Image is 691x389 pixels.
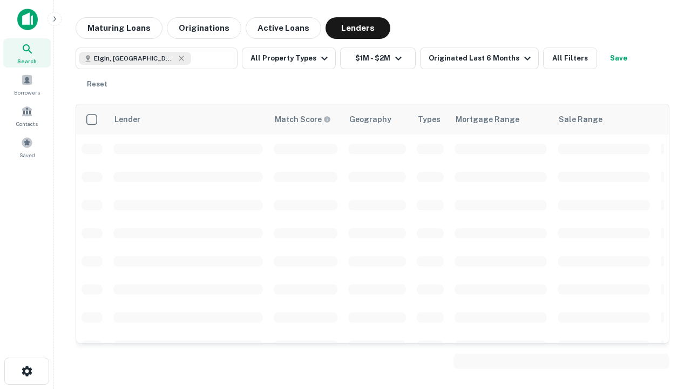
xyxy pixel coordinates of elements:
[108,104,268,135] th: Lender
[449,104,552,135] th: Mortgage Range
[418,113,441,126] div: Types
[349,113,391,126] div: Geography
[3,70,51,99] a: Borrowers
[429,52,534,65] div: Originated Last 6 Months
[637,303,691,354] iframe: Chat Widget
[17,57,37,65] span: Search
[246,17,321,39] button: Active Loans
[94,53,175,63] span: Elgin, [GEOGRAPHIC_DATA], [GEOGRAPHIC_DATA]
[167,17,241,39] button: Originations
[326,17,390,39] button: Lenders
[3,132,51,162] a: Saved
[3,38,51,68] a: Search
[114,113,140,126] div: Lender
[552,104,655,135] th: Sale Range
[16,119,38,128] span: Contacts
[420,48,539,69] button: Originated Last 6 Months
[19,151,35,159] span: Saved
[456,113,519,126] div: Mortgage Range
[340,48,416,69] button: $1M - $2M
[14,88,40,97] span: Borrowers
[3,101,51,130] a: Contacts
[411,104,449,135] th: Types
[601,48,636,69] button: Save your search to get updates of matches that match your search criteria.
[543,48,597,69] button: All Filters
[80,73,114,95] button: Reset
[343,104,411,135] th: Geography
[76,17,162,39] button: Maturing Loans
[268,104,343,135] th: Capitalize uses an advanced AI algorithm to match your search with the best lender. The match sco...
[559,113,602,126] div: Sale Range
[275,113,331,125] div: Capitalize uses an advanced AI algorithm to match your search with the best lender. The match sco...
[275,113,329,125] h6: Match Score
[242,48,336,69] button: All Property Types
[17,9,38,30] img: capitalize-icon.png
